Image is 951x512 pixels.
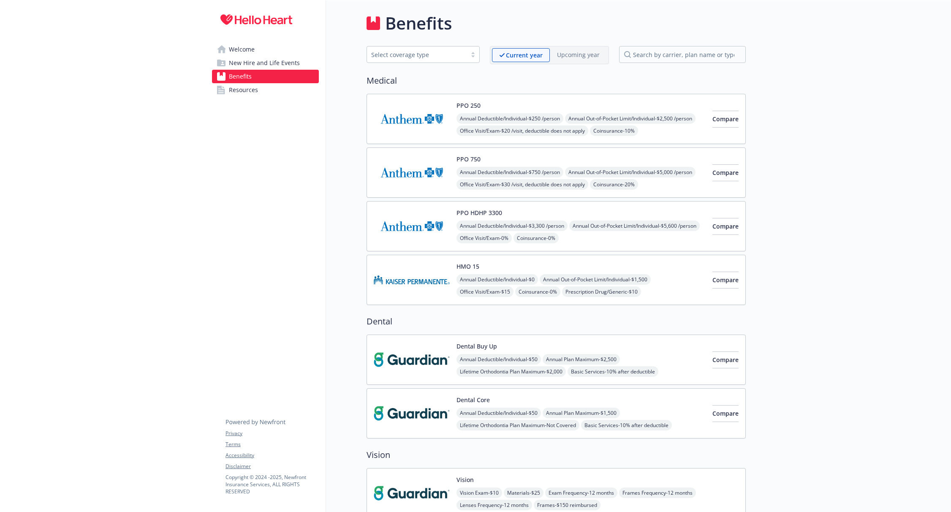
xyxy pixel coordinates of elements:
[456,487,502,498] span: Vision Exam - $10
[712,115,739,123] span: Compare
[619,487,696,498] span: Frames Frequency - 12 months
[534,500,600,510] span: Frames - $150 reimbursed
[371,50,462,59] div: Select coverage type
[540,274,651,285] span: Annual Out-of-Pocket Limit/Individual - $1,500
[456,179,588,190] span: Office Visit/Exam - $30 /visit, deductible does not apply
[456,233,512,243] span: Office Visit/Exam - 0%
[212,56,319,70] a: New Hire and Life Events
[569,221,700,231] span: Annual Out-of-Pocket Limit/Individual - $5,600 /person
[506,51,543,60] p: Current year
[385,11,452,36] h1: Benefits
[226,441,318,448] a: Terms
[212,83,319,97] a: Resources
[712,164,739,181] button: Compare
[712,276,739,284] span: Compare
[456,366,566,377] span: Lifetime Orthodontia Plan Maximum - $2,000
[226,430,318,437] a: Privacy
[374,395,450,431] img: Guardian carrier logo
[374,155,450,191] img: Anthem Blue Cross carrier logo
[456,125,588,136] span: Office Visit/Exam - $20 /visit, deductible does not apply
[456,262,479,271] button: HMO 15
[712,351,739,368] button: Compare
[374,101,450,137] img: Anthem Blue Cross carrier logo
[543,354,620,365] span: Annual Plan Maximum - $2,500
[456,408,541,418] span: Annual Deductible/Individual - $50
[456,342,497,351] button: Dental Buy Up
[590,125,638,136] span: Coinsurance - 10%
[374,208,450,244] img: Anthem Blue Cross carrier logo
[226,463,318,470] a: Disclaimer
[229,83,258,97] span: Resources
[712,272,739,289] button: Compare
[367,74,746,87] h2: Medical
[712,222,739,230] span: Compare
[568,366,658,377] span: Basic Services - 10% after deductible
[212,43,319,56] a: Welcome
[565,167,696,177] span: Annual Out-of-Pocket Limit/Individual - $5,000 /person
[226,474,318,495] p: Copyright © 2024 - 2025 , Newfront Insurance Services, ALL RIGHTS RESERVED
[456,395,490,404] button: Dental Core
[456,274,538,285] span: Annual Deductible/Individual - $0
[456,101,481,110] button: PPO 250
[590,179,638,190] span: Coinsurance - 20%
[374,342,450,378] img: Guardian carrier logo
[229,43,255,56] span: Welcome
[456,167,563,177] span: Annual Deductible/Individual - $750 /person
[712,356,739,364] span: Compare
[550,48,607,62] span: Upcoming year
[712,409,739,417] span: Compare
[515,286,560,297] span: Coinsurance - 0%
[456,155,481,163] button: PPO 750
[456,286,514,297] span: Office Visit/Exam - $15
[545,487,617,498] span: Exam Frequency - 12 months
[374,475,450,511] img: Guardian carrier logo
[514,233,559,243] span: Coinsurance - 0%
[712,405,739,422] button: Compare
[581,420,672,430] span: Basic Services - 10% after deductible
[226,452,318,459] a: Accessibility
[456,354,541,365] span: Annual Deductible/Individual - $50
[712,218,739,235] button: Compare
[229,56,300,70] span: New Hire and Life Events
[562,286,641,297] span: Prescription Drug/Generic - $10
[543,408,620,418] span: Annual Plan Maximum - $1,500
[619,46,746,63] input: search by carrier, plan name or type
[504,487,543,498] span: Materials - $25
[456,475,474,484] button: Vision
[557,50,600,59] p: Upcoming year
[456,221,568,231] span: Annual Deductible/Individual - $3,300 /person
[367,449,746,461] h2: Vision
[229,70,252,83] span: Benefits
[456,420,579,430] span: Lifetime Orthodontia Plan Maximum - Not Covered
[565,113,696,124] span: Annual Out-of-Pocket Limit/Individual - $2,500 /person
[456,113,563,124] span: Annual Deductible/Individual - $250 /person
[456,208,502,217] button: PPO HDHP 3300
[367,315,746,328] h2: Dental
[712,111,739,128] button: Compare
[712,169,739,177] span: Compare
[212,70,319,83] a: Benefits
[456,500,532,510] span: Lenses Frequency - 12 months
[374,262,450,298] img: Kaiser Permanente Insurance Company carrier logo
